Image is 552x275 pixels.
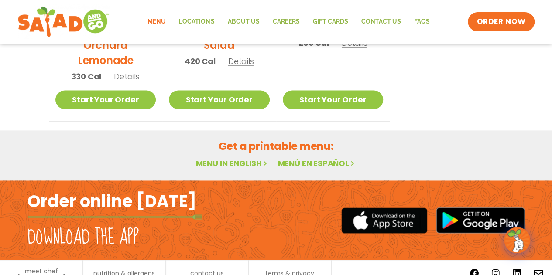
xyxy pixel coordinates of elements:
a: Start Your Order [169,90,270,109]
a: Start Your Order [283,90,384,109]
img: appstore [341,206,427,234]
a: Start Your Order [55,90,156,109]
a: Contact Us [354,12,407,32]
a: About Us [221,12,266,32]
a: Menu in English [195,158,269,169]
h2: Get a printable menu: [49,139,504,154]
a: Locations [172,12,221,32]
a: ORDER NOW [468,12,534,31]
a: FAQs [407,12,436,32]
a: Menú en español [278,158,356,169]
img: wpChatIcon [505,228,529,252]
a: Menu [141,12,172,32]
span: 330 Cal [72,71,102,82]
span: Details [114,71,140,82]
a: GIFT CARDS [306,12,354,32]
img: fork [27,214,202,219]
span: Details [228,56,254,67]
a: Careers [266,12,306,32]
nav: Menu [141,12,436,32]
img: google_play [436,207,525,233]
span: 420 Cal [185,55,216,67]
span: ORDER NOW [477,17,525,27]
img: new-SAG-logo-768×292 [17,4,110,39]
h2: Download the app [27,225,139,250]
h2: Black Cherry Orchard Lemonade [55,22,156,68]
h2: Order online [DATE] [27,190,196,212]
